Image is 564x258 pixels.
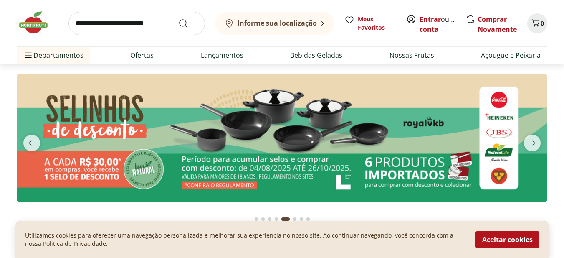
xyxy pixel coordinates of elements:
a: Ofertas [130,50,154,60]
a: Entrar [420,15,441,24]
button: previous [17,135,47,151]
a: Bebidas Geladas [290,50,342,60]
b: Informe sua localização [238,18,317,28]
img: Hortifruti [17,10,58,35]
button: next [517,135,547,151]
img: selinhos [17,74,547,202]
button: Go to page 3 from fs-carousel [266,209,273,229]
span: Meus Favoritos [358,15,396,32]
button: Go to page 6 from fs-carousel [291,209,298,229]
button: Go to page 7 from fs-carousel [298,209,305,229]
button: Submit Search [178,18,198,28]
button: Go to page 4 from fs-carousel [273,209,280,229]
a: Meus Favoritos [344,15,396,32]
a: Lançamentos [201,50,243,60]
a: Criar conta [420,15,465,34]
a: Açougue e Peixaria [481,50,541,60]
p: Utilizamos cookies para oferecer uma navegação personalizada e melhorar sua experiencia no nosso ... [25,231,465,248]
input: search [68,12,205,35]
a: Nossas Frutas [389,50,434,60]
button: Aceitar cookies [475,231,539,248]
button: Menu [23,45,33,65]
button: Go to page 2 from fs-carousel [260,209,266,229]
button: Informe sua localização [215,12,334,35]
button: Go to page 1 from fs-carousel [253,209,260,229]
span: Departamentos [23,45,83,65]
button: Go to page 8 from fs-carousel [305,209,311,229]
a: Comprar Novamente [478,15,517,34]
button: Carrinho [527,13,547,33]
span: 0 [541,19,544,27]
span: ou [420,14,457,34]
button: Current page from fs-carousel [280,209,291,229]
